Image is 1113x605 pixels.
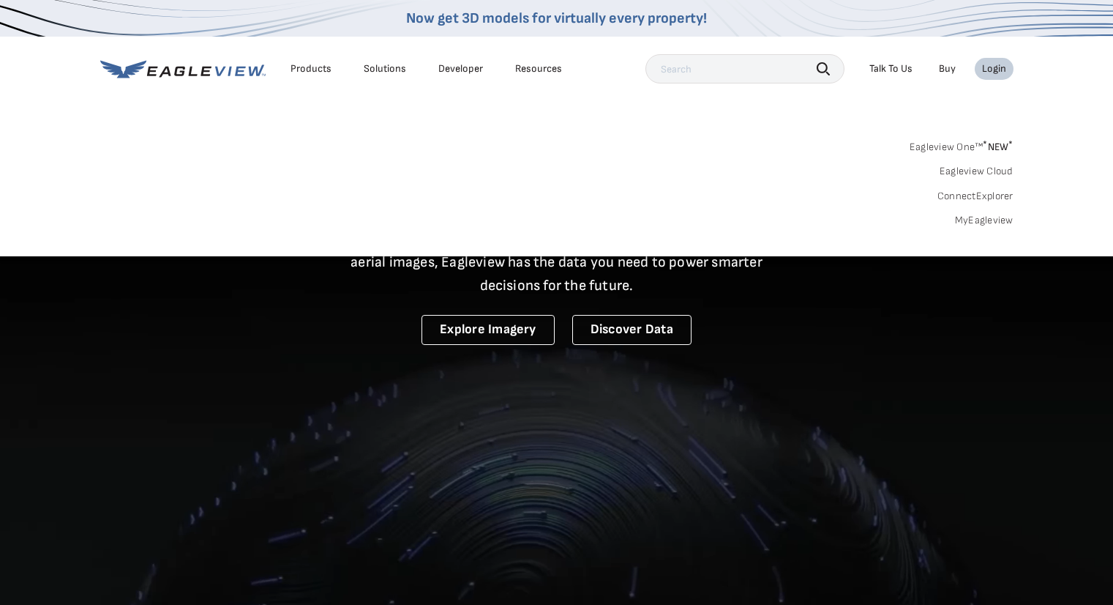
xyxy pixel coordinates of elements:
a: Developer [438,62,483,75]
a: Now get 3D models for virtually every property! [406,10,707,27]
input: Search [645,54,844,83]
div: Talk To Us [869,62,912,75]
div: Solutions [364,62,406,75]
a: ConnectExplorer [937,190,1013,203]
div: Products [291,62,331,75]
span: NEW [983,141,1013,153]
a: Buy [939,62,956,75]
p: A new era starts here. Built on more than 3.5 billion high-resolution aerial images, Eagleview ha... [333,227,781,297]
a: Discover Data [572,315,692,345]
a: Eagleview Cloud [940,165,1013,178]
a: Explore Imagery [421,315,555,345]
a: Eagleview One™*NEW* [910,136,1013,153]
div: Resources [515,62,562,75]
div: Login [982,62,1006,75]
a: MyEagleview [955,214,1013,227]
